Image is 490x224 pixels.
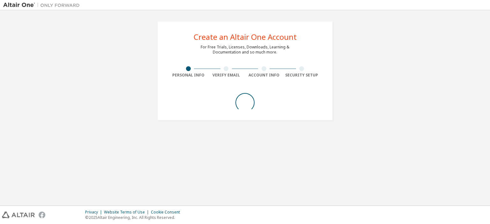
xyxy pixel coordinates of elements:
div: Verify Email [207,73,245,78]
div: For Free Trials, Licenses, Downloads, Learning & Documentation and so much more. [201,45,289,55]
div: Account Info [245,73,283,78]
div: Create an Altair One Account [194,33,297,41]
img: Altair One [3,2,83,8]
div: Cookie Consent [151,210,184,215]
div: Privacy [85,210,104,215]
div: Personal Info [169,73,207,78]
img: altair_logo.svg [2,212,35,218]
p: © 2025 Altair Engineering, Inc. All Rights Reserved. [85,215,184,220]
div: Security Setup [283,73,321,78]
img: facebook.svg [39,212,45,218]
div: Website Terms of Use [104,210,151,215]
